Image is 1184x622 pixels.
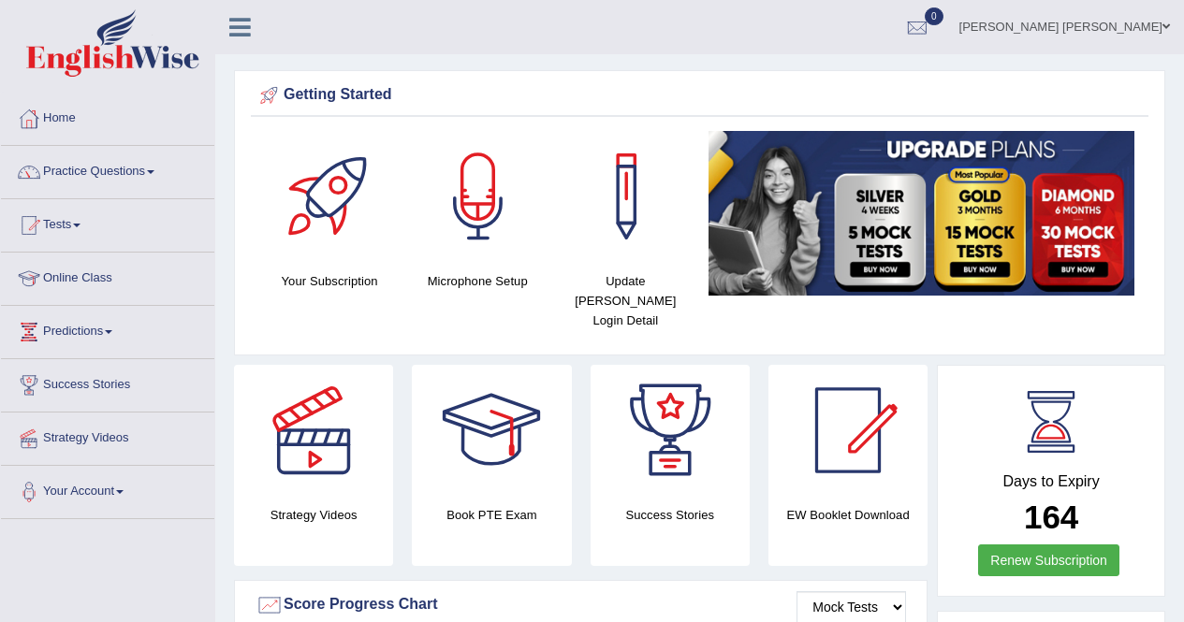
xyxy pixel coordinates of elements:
h4: Microphone Setup [413,271,542,291]
a: Predictions [1,306,214,353]
h4: Strategy Videos [234,505,393,525]
img: small5.jpg [709,131,1134,296]
span: 0 [925,7,943,25]
div: Getting Started [256,81,1144,109]
a: Tests [1,199,214,246]
div: Score Progress Chart [256,591,906,619]
a: Your Account [1,466,214,513]
a: Renew Subscription [978,544,1119,576]
a: Home [1,93,214,139]
b: 164 [1024,499,1078,535]
a: Strategy Videos [1,412,214,459]
h4: Book PTE Exam [412,505,571,525]
h4: Your Subscription [265,271,394,291]
h4: Days to Expiry [958,473,1144,490]
h4: Success Stories [591,505,750,525]
a: Online Class [1,253,214,299]
a: Practice Questions [1,146,214,193]
h4: EW Booklet Download [768,505,928,525]
a: Success Stories [1,359,214,406]
h4: Update [PERSON_NAME] Login Detail [561,271,690,330]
